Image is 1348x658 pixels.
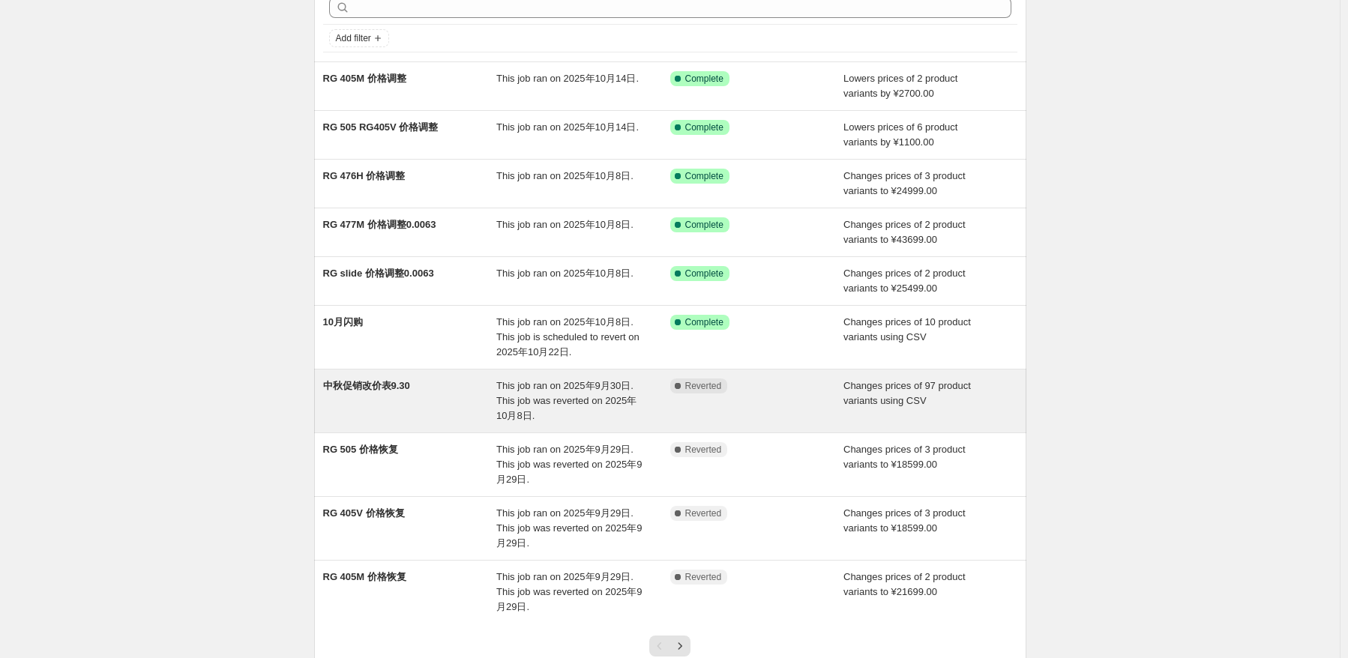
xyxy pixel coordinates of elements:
[496,444,642,485] span: This job ran on 2025年9月29日. This job was reverted on 2025年9月29日.
[843,73,957,99] span: Lowers prices of 2 product variants by ¥2700.00
[496,507,642,549] span: This job ran on 2025年9月29日. This job was reverted on 2025年9月29日.
[323,571,406,582] span: RG 405M 价格恢复
[496,316,640,357] span: This job ran on 2025年10月8日. This job is scheduled to revert on 2025年10月22日.
[843,219,966,245] span: Changes prices of 2 product variants to ¥43699.00
[496,380,637,421] span: This job ran on 2025年9月30日. This job was reverted on 2025年10月8日.
[685,444,722,456] span: Reverted
[670,636,690,657] button: Next
[323,268,434,279] span: RG slide 价格调整0.0063
[323,507,405,519] span: RG 405V 价格恢复
[323,219,436,230] span: RG 477M 价格调整0.0063
[323,380,410,391] span: 中秋促销改价表9.30
[496,73,639,84] span: This job ran on 2025年10月14日.
[685,268,723,280] span: Complete
[496,170,634,181] span: This job ran on 2025年10月8日.
[843,268,966,294] span: Changes prices of 2 product variants to ¥25499.00
[496,121,639,133] span: This job ran on 2025年10月14日.
[685,571,722,583] span: Reverted
[323,316,363,328] span: 10月闪购
[685,170,723,182] span: Complete
[685,73,723,85] span: Complete
[685,219,723,231] span: Complete
[496,571,642,612] span: This job ran on 2025年9月29日. This job was reverted on 2025年9月29日.
[323,121,439,133] span: RG 505 RG405V 价格调整
[843,380,971,406] span: Changes prices of 97 product variants using CSV
[323,170,406,181] span: RG 476H 价格调整
[323,444,398,455] span: RG 505 价格恢复
[496,219,634,230] span: This job ran on 2025年10月8日.
[649,636,690,657] nav: Pagination
[685,316,723,328] span: Complete
[336,32,371,44] span: Add filter
[323,73,406,84] span: RG 405M 价格调整
[496,268,634,279] span: This job ran on 2025年10月8日.
[843,571,966,597] span: Changes prices of 2 product variants to ¥21699.00
[843,316,971,342] span: Changes prices of 10 product variants using CSV
[685,121,723,133] span: Complete
[329,29,389,47] button: Add filter
[843,170,966,196] span: Changes prices of 3 product variants to ¥24999.00
[685,380,722,392] span: Reverted
[685,507,722,519] span: Reverted
[843,121,957,148] span: Lowers prices of 6 product variants by ¥1100.00
[843,444,966,470] span: Changes prices of 3 product variants to ¥18599.00
[843,507,966,534] span: Changes prices of 3 product variants to ¥18599.00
